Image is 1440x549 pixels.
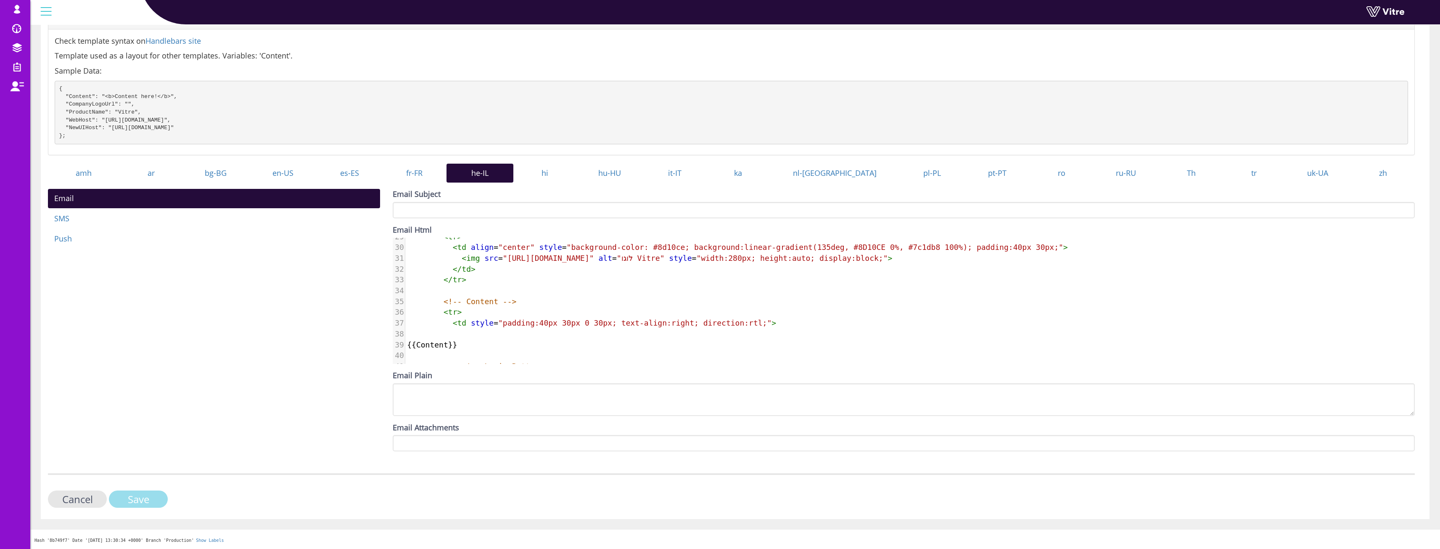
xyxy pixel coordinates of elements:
[393,361,405,372] div: 41
[55,36,1408,47] p: Check template syntax on
[393,189,441,200] label: Email Subject
[900,164,964,183] a: pl-PL
[696,254,888,263] span: "width:280px; height:auto; display:block;"
[145,36,201,46] a: Handlebars site
[447,164,513,183] a: he-IL
[393,318,405,329] div: 37
[1093,164,1159,183] a: ru-RU
[407,243,1068,252] span: = =
[393,329,405,339] div: 38
[55,50,1408,61] p: Template used as a layout for other templates. Variables: 'Content'.
[772,318,776,327] span: >
[1223,164,1284,183] a: tr
[393,350,405,361] div: 40
[393,274,405,285] div: 33
[393,225,432,236] label: Email Html
[598,254,612,263] span: alt
[567,243,1063,252] span: "background-color: #8d10ce; background:linear-gradient(135deg, #8D10CE 0%, #7c1db8 100%); padding...
[453,265,462,273] span: </
[498,243,535,252] span: "center"
[444,297,516,306] span: <!-- Content -->
[444,275,453,284] span: </
[55,66,1408,77] p: Sample Data:
[964,164,1030,183] a: pt-PT
[196,538,224,543] a: Show Labels
[471,318,494,327] span: style
[407,318,776,327] span: =
[393,307,405,318] div: 36
[1159,164,1223,183] a: Th
[393,264,405,275] div: 32
[471,265,476,273] span: >
[249,164,316,183] a: en-US
[471,243,494,252] span: align
[1063,243,1068,252] span: >
[457,232,462,241] span: >
[453,318,457,327] span: <
[643,164,706,183] a: it-IT
[1030,164,1093,183] a: ro
[393,339,405,350] div: 39
[316,164,382,183] a: es-ES
[393,422,459,433] label: Email Attachments
[407,254,892,263] span: = = =
[48,189,380,208] a: Email
[498,318,772,327] span: "padding:40px 30px 0 30px; text-align:right; direction:rtl;"
[48,209,380,228] a: SMS
[48,229,380,249] a: Push
[462,275,466,284] span: >
[444,232,448,241] span: <
[393,285,405,296] div: 34
[888,254,893,263] span: >
[448,308,457,316] span: tr
[457,308,462,316] span: >
[457,243,466,252] span: td
[182,164,249,183] a: bg-BG
[457,318,466,327] span: td
[576,164,643,183] a: hu-HU
[393,370,432,381] label: Email Plain
[119,164,182,183] a: ar
[109,491,168,508] input: Save
[34,538,194,543] span: Hash '8b749f7' Date '[DATE] 13:30:34 +0000' Branch 'Production'
[407,340,457,349] span: {{Content}}
[503,254,594,263] span: "[URL][DOMAIN_NAME]"
[669,254,692,263] span: style
[393,253,405,264] div: 31
[706,164,769,183] a: ka
[48,164,119,183] a: amh
[462,362,558,371] span: <!-- Login Button -->
[393,242,405,253] div: 30
[1351,164,1415,183] a: zh
[539,243,562,252] span: style
[55,81,1408,144] pre: { "Content": "<b>Content here!</b>", "CompanyLogoUrl": "", "ProductName": "Vitre", "WebHost": "[U...
[617,254,665,263] span: "לוגו Vitre"
[462,254,466,263] span: <
[1284,164,1351,183] a: uk-UA
[453,275,462,284] span: tr
[513,164,576,183] a: hi
[462,265,471,273] span: td
[453,243,457,252] span: <
[466,254,480,263] span: img
[48,491,107,508] a: Cancel
[393,296,405,307] div: 35
[444,308,448,316] span: <
[448,232,457,241] span: tr
[485,254,499,263] span: src
[383,164,447,183] a: fr-FR
[770,164,900,183] a: nl-[GEOGRAPHIC_DATA]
